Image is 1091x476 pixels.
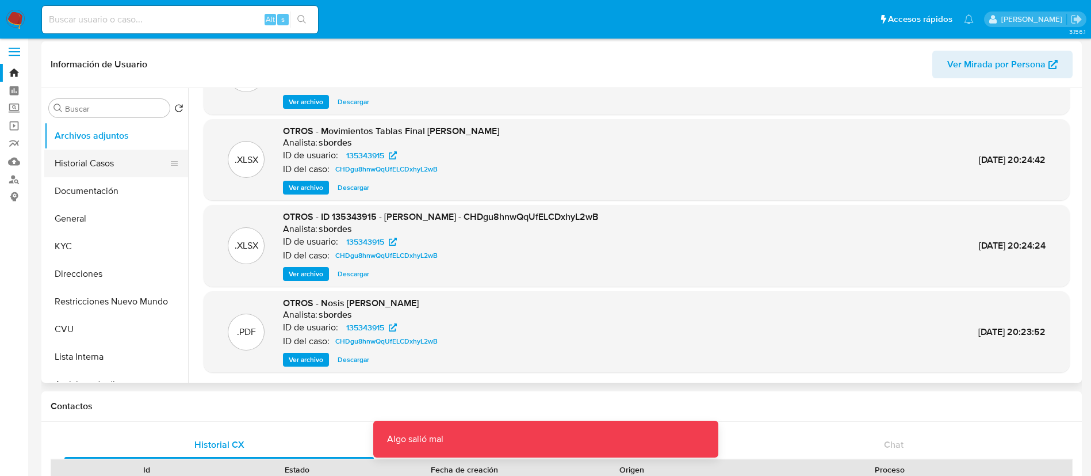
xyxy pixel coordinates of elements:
[53,104,63,113] button: Buscar
[283,296,419,310] span: OTROS - Nosis [PERSON_NAME]
[44,233,188,260] button: KYC
[283,95,329,109] button: Ver archivo
[283,336,330,347] p: ID del caso:
[319,309,352,321] h6: sbordes
[338,268,369,280] span: Descargar
[237,326,256,338] p: .PDF
[283,137,317,148] p: Analista:
[289,96,323,108] span: Ver archivo
[331,249,442,262] a: CHDgu8hnwQqUfELCDxhyL2wB
[715,464,1064,475] div: Proceso
[339,148,404,162] a: 135343915
[266,14,275,25] span: Alt
[319,223,352,235] h6: sbordes
[44,371,188,398] button: Anticipos de dinero
[289,354,323,365] span: Ver archivo
[339,235,404,249] a: 135343915
[283,267,329,281] button: Ver archivo
[283,163,330,175] p: ID del caso:
[283,124,499,138] span: OTROS - Movimientos Tablas Final [PERSON_NAME]
[335,162,438,176] span: CHDgu8hnwQqUfELCDxhyL2wB
[44,150,179,177] button: Historial Casos
[346,321,384,334] span: 135343915
[283,353,329,367] button: Ver archivo
[44,260,188,288] button: Direcciones
[194,438,244,451] span: Historial CX
[1001,14,1066,25] p: micaela.pliatskas@mercadolibre.com
[339,321,404,334] a: 135343915
[44,177,188,205] button: Documentación
[947,51,1046,78] span: Ver Mirada por Persona
[235,154,258,166] p: .XLSX
[51,401,1073,412] h1: Contactos
[44,122,188,150] button: Archivos adjuntos
[289,182,323,193] span: Ver archivo
[319,137,352,148] h6: sbordes
[283,78,330,89] p: ID del caso:
[1070,13,1082,25] a: Salir
[44,343,188,371] button: Lista Interna
[964,14,974,24] a: Notificaciones
[283,150,338,161] p: ID de usuario:
[979,153,1046,166] span: [DATE] 20:24:42
[283,309,317,321] p: Analista:
[565,464,699,475] div: Origen
[346,235,384,249] span: 135343915
[331,162,442,176] a: CHDgu8hnwQqUfELCDxhyL2wB
[44,315,188,343] button: CVU
[283,210,598,223] span: OTROS - ID 135343915 - [PERSON_NAME] - CHDgu8hnwQqUfELCDxhyL2wB
[281,14,285,25] span: s
[283,250,330,261] p: ID del caso:
[381,464,549,475] div: Fecha de creación
[290,12,313,28] button: search-icon
[44,205,188,233] button: General
[230,464,365,475] div: Estado
[174,104,183,116] button: Volver al orden por defecto
[978,325,1046,338] span: [DATE] 20:23:52
[346,148,384,162] span: 135343915
[338,96,369,108] span: Descargar
[332,353,375,367] button: Descargar
[289,268,323,280] span: Ver archivo
[332,267,375,281] button: Descargar
[338,354,369,365] span: Descargar
[283,181,329,195] button: Ver archivo
[332,181,375,195] button: Descargar
[51,59,147,70] h1: Información de Usuario
[235,239,258,252] p: .XLSX
[888,13,952,25] span: Accesos rápidos
[979,239,1046,252] span: [DATE] 20:24:24
[332,95,375,109] button: Descargar
[42,12,318,27] input: Buscar usuario o caso...
[283,322,338,333] p: ID de usuario:
[884,438,904,451] span: Chat
[44,288,188,315] button: Restricciones Nuevo Mundo
[65,104,165,114] input: Buscar
[335,249,438,262] span: CHDgu8hnwQqUfELCDxhyL2wB
[331,334,442,348] a: CHDgu8hnwQqUfELCDxhyL2wB
[338,182,369,193] span: Descargar
[283,223,317,235] p: Analista:
[283,236,338,247] p: ID de usuario:
[932,51,1073,78] button: Ver Mirada por Persona
[335,334,438,348] span: CHDgu8hnwQqUfELCDxhyL2wB
[79,464,214,475] div: Id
